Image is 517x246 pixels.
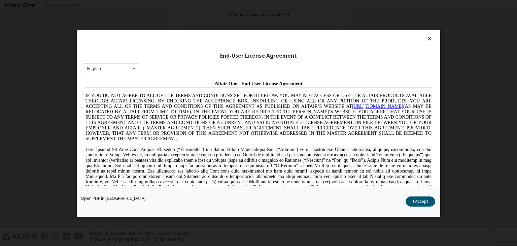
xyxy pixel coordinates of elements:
[81,196,146,201] a: Open PDF in [GEOGRAPHIC_DATA]
[132,3,220,8] span: Altair One - End User License Agreement
[406,196,435,207] button: I Accept
[3,69,349,117] span: Lore Ipsumd Sit Ame Cons Adipisc Elitseddo (“Eiusmodte”) in utlabor Etdolo Magnaaliqua Eni. (“Adm...
[269,26,320,31] a: [URL][DOMAIN_NAME]
[87,67,101,71] div: English
[3,15,349,63] span: IF YOU DO NOT AGREE TO ALL OF THE TERMS AND CONDITIONS SET FORTH BELOW, YOU MAY NOT ACCESS OR USE...
[83,52,434,59] div: End-User License Agreement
